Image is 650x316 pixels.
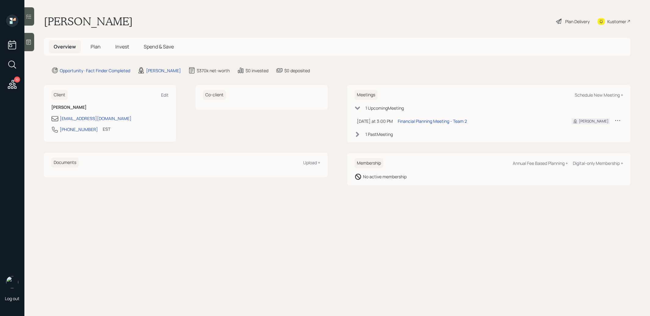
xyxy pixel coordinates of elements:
img: treva-nostdahl-headshot.png [6,276,18,288]
h6: Documents [51,158,79,168]
div: Log out [5,296,20,301]
div: 1 Upcoming Meeting [365,105,404,111]
div: [PHONE_NUMBER] [60,126,98,133]
div: Digital-only Membership + [573,160,623,166]
div: 1 Past Meeting [365,131,393,137]
div: $0 invested [246,67,268,74]
div: Edit [161,92,169,98]
span: Spend & Save [144,43,174,50]
div: Annual Fee Based Planning + [513,160,568,166]
div: EST [103,126,110,132]
span: Invest [115,43,129,50]
div: $0 deposited [284,67,310,74]
div: Schedule New Meeting + [575,92,623,98]
h6: Co-client [203,90,226,100]
div: Plan Delivery [565,18,590,25]
div: [PERSON_NAME] [579,119,609,124]
div: Upload + [303,160,320,165]
h6: Client [51,90,68,100]
div: 10 [14,76,20,83]
h6: [PERSON_NAME] [51,105,169,110]
div: [DATE] at 3:00 PM [357,118,393,124]
div: [PERSON_NAME] [146,67,181,74]
div: Opportunity · Fact Finder Completed [60,67,130,74]
div: $370k net-worth [197,67,230,74]
div: Kustomer [607,18,626,25]
span: Overview [54,43,76,50]
div: Financial Planning Meeting - Team 2 [398,118,467,124]
h6: Meetings [354,90,378,100]
h1: [PERSON_NAME] [44,15,133,28]
div: [EMAIL_ADDRESS][DOMAIN_NAME] [60,115,131,122]
span: Plan [91,43,101,50]
h6: Membership [354,158,383,168]
div: No active membership [363,173,407,180]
